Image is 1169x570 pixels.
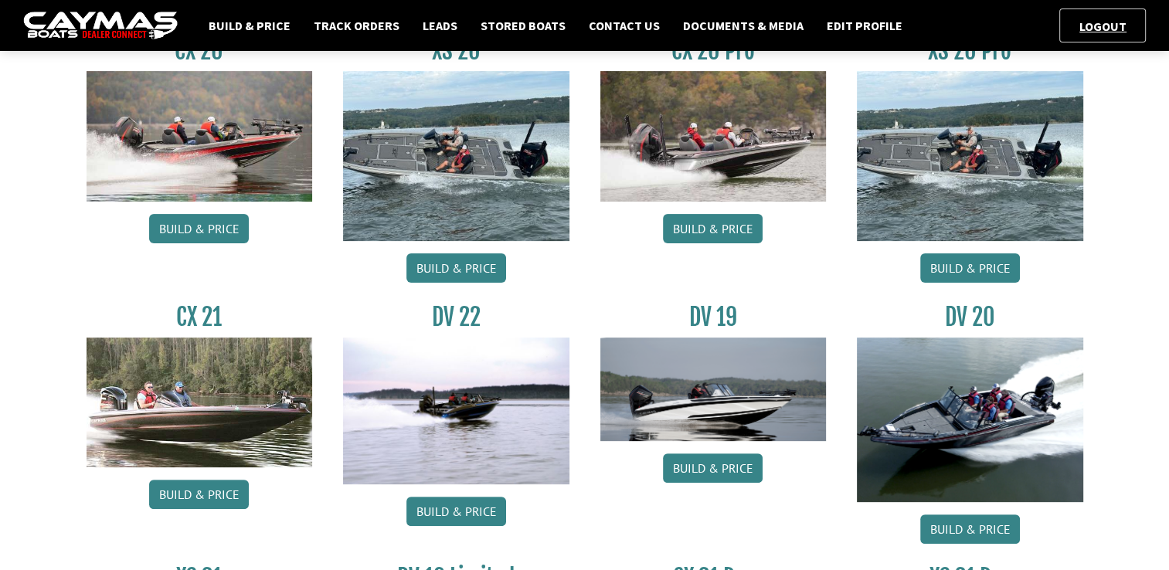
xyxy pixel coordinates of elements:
[857,338,1083,502] img: DV_20_from_website_for_caymas_connect.png
[306,15,407,36] a: Track Orders
[857,303,1083,331] h3: DV 20
[663,453,763,483] a: Build & Price
[857,71,1083,240] img: XS_20_resized.jpg
[920,514,1020,544] a: Build & Price
[920,253,1020,283] a: Build & Price
[663,214,763,243] a: Build & Price
[87,71,313,201] img: CX-20_thumbnail.jpg
[149,480,249,509] a: Build & Price
[473,15,573,36] a: Stored Boats
[406,497,506,526] a: Build & Price
[343,71,569,240] img: XS_20_resized.jpg
[600,71,827,201] img: CX-20Pro_thumbnail.jpg
[87,303,313,331] h3: CX 21
[415,15,465,36] a: Leads
[149,214,249,243] a: Build & Price
[343,338,569,484] img: DV22_original_motor_cropped_for_caymas_connect.jpg
[600,303,827,331] h3: DV 19
[343,303,569,331] h3: DV 22
[600,338,827,441] img: dv-19-ban_from_website_for_caymas_connect.png
[581,15,668,36] a: Contact Us
[23,12,178,40] img: caymas-dealer-connect-2ed40d3bc7270c1d8d7ffb4b79bf05adc795679939227970def78ec6f6c03838.gif
[675,15,811,36] a: Documents & Media
[87,338,313,467] img: CX21_thumb.jpg
[201,15,298,36] a: Build & Price
[406,253,506,283] a: Build & Price
[1072,19,1134,34] a: Logout
[819,15,910,36] a: Edit Profile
